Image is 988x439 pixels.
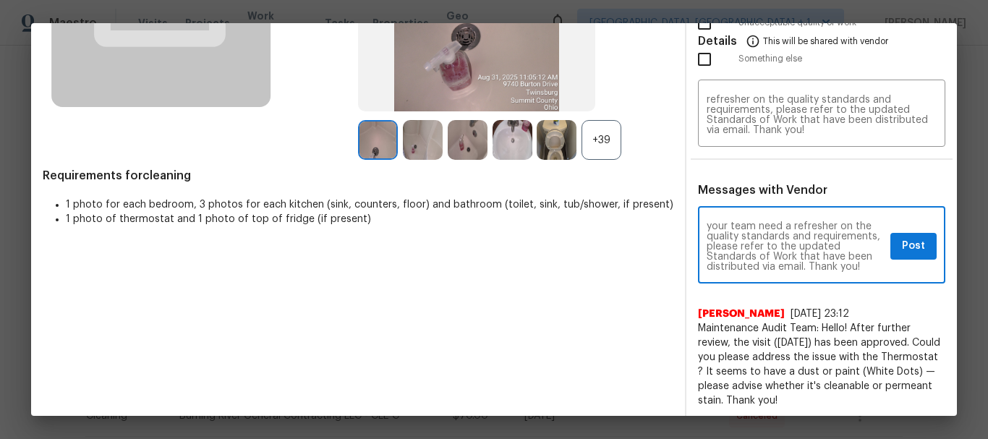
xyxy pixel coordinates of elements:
[890,233,937,260] button: Post
[698,23,737,58] span: Details
[738,53,945,65] span: Something else
[707,95,937,135] textarea: Maintenance Audit Team: Hello! Unfortunately, this cleaning visit completed on [DATE] has been de...
[66,197,673,212] li: 1 photo for each bedroom, 3 photos for each kitchen (sink, counters, floor) and bathroom (toilet,...
[902,237,925,255] span: Post
[698,307,785,321] span: [PERSON_NAME]
[582,120,621,160] div: +39
[698,184,827,196] span: Messages with Vendor
[66,212,673,226] li: 1 photo of thermostat and 1 photo of top of fridge (if present)
[763,23,888,58] span: This will be shared with vendor
[686,41,957,77] div: Something else
[707,221,885,272] textarea: Maintenance Audit Team: Hello! Unfortunately, this cleaning visit completed on [DATE] has been de...
[698,321,945,408] span: Maintenance Audit Team: Hello! After further review, the visit ([DATE]) has been approved. Could ...
[791,309,849,319] span: [DATE] 23:12
[43,169,673,183] span: Requirements for cleaning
